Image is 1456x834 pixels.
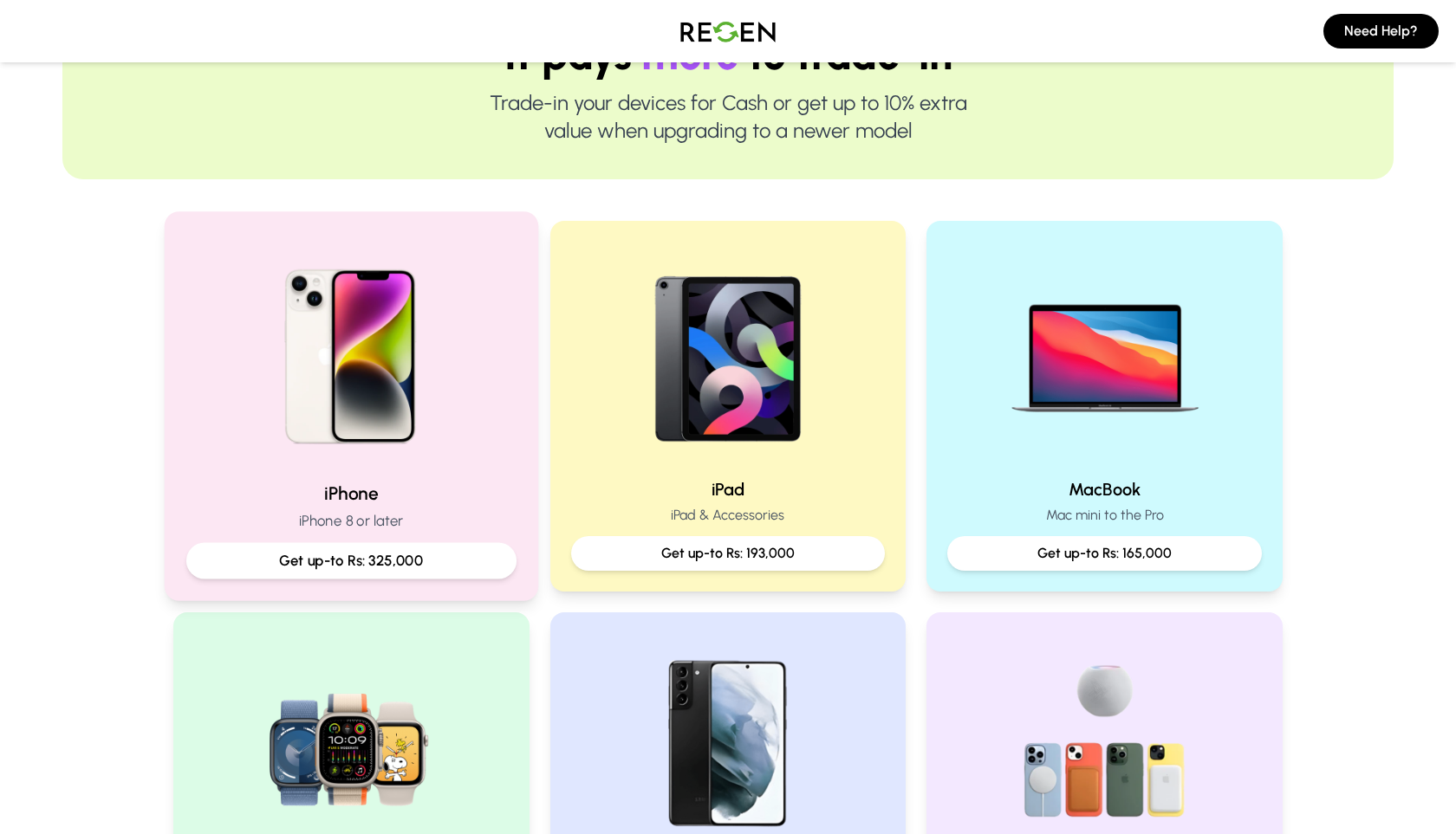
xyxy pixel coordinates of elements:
img: MacBook [994,242,1216,463]
img: iPhone [235,234,468,467]
h2: iPhone [186,481,517,506]
h1: It pays to trade-in [118,34,1338,75]
img: iPad [617,242,839,463]
p: iPhone 8 or later [186,510,517,532]
img: Logo [667,7,789,55]
p: Get up-to Rs: 165,000 [961,543,1248,564]
button: Need Help? [1323,14,1439,48]
p: Mac mini to the Pro [947,505,1262,526]
p: Get up-to Rs: 325,000 [201,550,502,572]
p: iPad & Accessories [571,505,886,526]
h2: iPad [571,477,886,501]
p: Get up-to Rs: 193,000 [585,543,872,564]
p: Trade-in your devices for Cash or get up to 10% extra value when upgrading to a newer model [118,89,1338,145]
h2: MacBook [947,477,1262,501]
